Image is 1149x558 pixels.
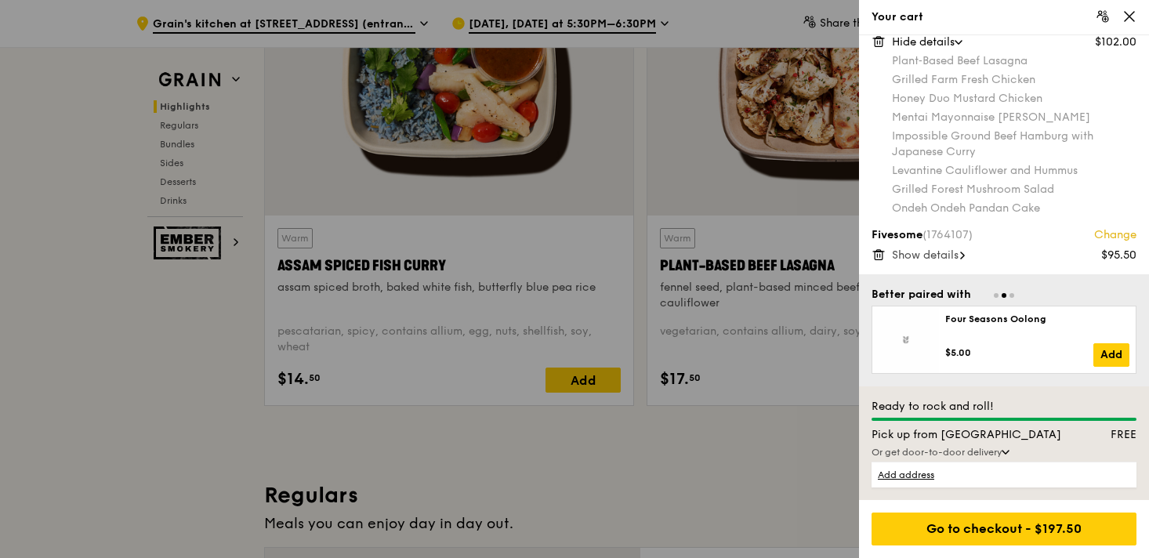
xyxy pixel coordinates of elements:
[872,227,1136,243] div: Fivesome
[1101,248,1136,263] div: $95.50
[1075,427,1147,443] div: FREE
[892,129,1136,160] div: Impossible Ground Beef Hamburg with Japanese Curry
[872,399,1136,415] div: Ready to rock and roll!
[1094,227,1136,243] a: Change
[872,513,1136,545] div: Go to checkout - $197.50
[892,248,959,262] span: Show details
[862,427,1075,443] div: Pick up from [GEOGRAPHIC_DATA]
[892,163,1136,179] div: Levantine Cauliflower and Hummus
[872,287,971,303] div: Better paired with
[1002,293,1006,298] span: Go to slide 2
[892,110,1136,125] div: Mentai Mayonnaise [PERSON_NAME]
[994,293,999,298] span: Go to slide 1
[872,446,1136,458] div: Or get door-to-door delivery
[872,9,1136,25] div: Your cart
[945,346,1093,359] div: $5.00
[922,228,973,241] span: (1764107)
[892,72,1136,88] div: Grilled Farm Fresh Chicken
[892,91,1136,107] div: Honey Duo Mustard Chicken
[892,201,1136,216] div: Ondeh Ondeh Pandan Cake
[872,462,1136,487] a: Add address
[892,35,955,49] span: Hide details
[945,313,1129,325] div: Four Seasons Oolong
[1009,293,1014,298] span: Go to slide 3
[1093,343,1129,367] a: Add
[892,53,1136,69] div: Plant‑Based Beef Lasagna
[892,182,1136,197] div: Grilled Forest Mushroom Salad
[1095,34,1136,50] div: $102.00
